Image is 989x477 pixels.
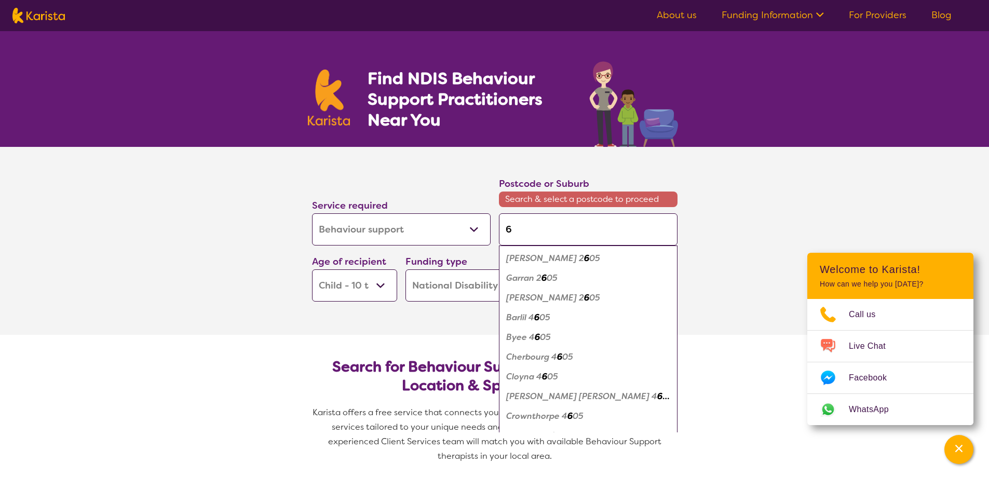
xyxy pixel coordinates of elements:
[584,253,589,264] em: 6
[807,253,973,425] div: Channel Menu
[506,371,542,382] em: Cloyna 4
[506,253,584,264] em: [PERSON_NAME] 2
[504,249,672,268] div: Curtin 2605
[499,213,678,246] input: Type
[534,312,539,323] em: 6
[504,328,672,347] div: Byee 4605
[506,332,535,343] em: Byee 4
[657,391,669,402] em: 6
[506,391,657,402] em: [PERSON_NAME] [PERSON_NAME] 4
[540,332,551,343] em: 05
[556,430,566,441] em: 05
[589,292,600,303] em: 05
[849,338,898,354] span: Live Chat
[504,387,672,406] div: Cobbs Hill 4605
[722,9,824,21] a: Funding Information
[820,280,961,289] p: How can we help you [DATE]?
[849,307,888,322] span: Call us
[584,292,589,303] em: 6
[506,292,584,303] em: [PERSON_NAME] 2
[320,358,669,395] h2: Search for Behaviour Support Practitioners by Location & Specific Needs
[308,405,682,464] p: Karista offers a free service that connects you with Behaviour Support and other disability servi...
[587,56,682,147] img: behaviour-support
[506,312,534,323] em: Barlil 4
[550,430,556,441] em: 6
[541,272,547,283] em: 6
[504,308,672,328] div: Barlil 4605
[506,411,567,421] em: Crownthorpe 4
[499,178,589,190] label: Postcode or Suburb
[504,288,672,308] div: Hughes 2605
[368,68,568,130] h1: Find NDIS Behaviour Support Practitioners Near You
[931,9,952,21] a: Blog
[589,253,600,264] em: 05
[504,367,672,387] div: Cloyna 4605
[504,406,672,426] div: Crownthorpe 4605
[506,430,550,441] em: Glenrock 4
[849,370,899,386] span: Facebook
[657,9,697,21] a: About us
[547,371,558,382] em: 05
[504,426,672,446] div: Glenrock 4605
[405,255,467,268] label: Funding type
[539,312,550,323] em: 05
[944,435,973,464] button: Channel Menu
[542,371,547,382] em: 6
[557,351,562,362] em: 6
[506,351,557,362] em: Cherbourg 4
[807,299,973,425] ul: Choose channel
[504,268,672,288] div: Garran 2605
[849,402,901,417] span: WhatsApp
[504,347,672,367] div: Cherbourg 4605
[506,272,541,283] em: Garran 2
[535,332,540,343] em: 6
[547,272,558,283] em: 05
[567,411,573,421] em: 6
[312,199,388,212] label: Service required
[308,70,350,126] img: Karista logo
[807,394,973,425] a: Web link opens in a new tab.
[312,255,386,268] label: Age of recipient
[12,8,65,23] img: Karista logo
[562,351,573,362] em: 05
[849,9,906,21] a: For Providers
[573,411,584,421] em: 05
[499,192,678,207] span: Search & select a postcode to proceed
[820,263,961,276] h2: Welcome to Karista!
